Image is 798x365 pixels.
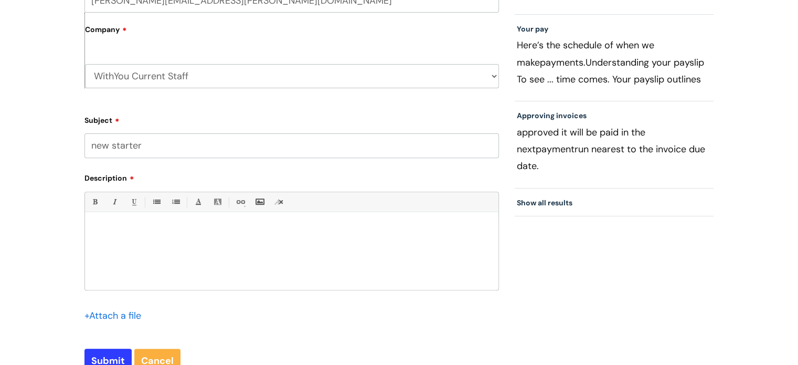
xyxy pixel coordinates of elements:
label: Description [84,170,499,183]
a: Remove formatting (Ctrl-\) [272,195,285,208]
a: • Unordered List (Ctrl-Shift-7) [150,195,163,208]
span: payments. [540,56,586,69]
a: Insert Image... [253,195,266,208]
span: payment [536,143,574,155]
a: Bold (Ctrl-B) [88,195,101,208]
label: Subject [84,112,499,125]
a: Link [233,195,247,208]
a: Italic (Ctrl-I) [108,195,121,208]
a: Approving invoices [517,111,587,120]
label: Company [85,22,499,45]
a: Show all results [517,198,572,207]
p: approved it will be paid in the next run nearest to the invoice due date. [517,124,712,174]
a: Font Color [191,195,205,208]
div: Attach a file [84,307,147,324]
a: Back Color [211,195,224,208]
p: Here’s the schedule of when we make Understanding your payslip To see ... time comes. Your paysli... [517,37,712,87]
a: 1. Ordered List (Ctrl-Shift-8) [169,195,182,208]
a: Your pay [517,24,548,34]
a: Underline(Ctrl-U) [127,195,140,208]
